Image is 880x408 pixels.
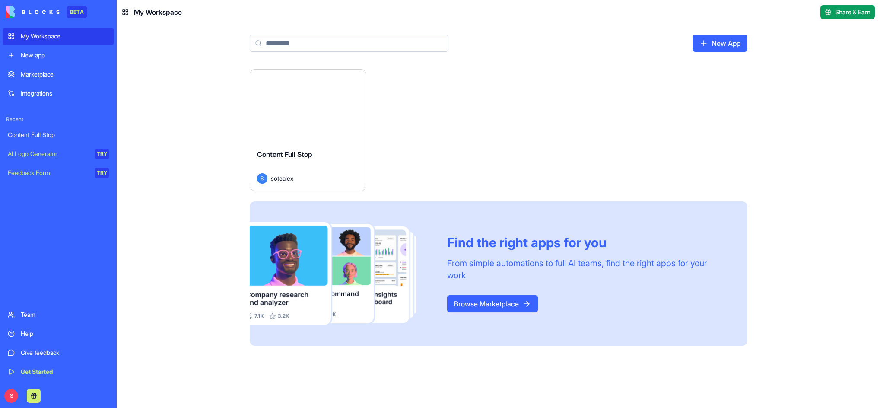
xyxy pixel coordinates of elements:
[3,325,114,342] a: Help
[447,257,727,281] div: From simple automations to full AI teams, find the right apps for your work
[3,145,114,163] a: AI Logo GeneratorTRY
[21,310,109,319] div: Team
[8,150,89,158] div: AI Logo Generator
[21,329,109,338] div: Help
[257,173,267,184] span: S
[271,174,293,183] span: sotoalex
[3,116,114,123] span: Recent
[3,126,114,143] a: Content Full Stop
[21,348,109,357] div: Give feedback
[3,306,114,323] a: Team
[447,235,727,250] div: Find the right apps for you
[95,168,109,178] div: TRY
[3,164,114,182] a: Feedback FormTRY
[67,6,87,18] div: BETA
[8,169,89,177] div: Feedback Form
[3,66,114,83] a: Marketplace
[250,69,366,191] a: Content Full StopSsotoalex
[3,344,114,361] a: Give feedback
[95,149,109,159] div: TRY
[134,7,182,17] span: My Workspace
[21,367,109,376] div: Get Started
[8,131,109,139] div: Content Full Stop
[447,295,538,312] a: Browse Marketplace
[21,89,109,98] div: Integrations
[835,8,870,16] span: Share & Earn
[3,47,114,64] a: New app
[21,70,109,79] div: Marketplace
[21,32,109,41] div: My Workspace
[21,51,109,60] div: New app
[250,222,433,325] img: Frame_181_egmpey.png
[3,28,114,45] a: My Workspace
[3,85,114,102] a: Integrations
[820,5,875,19] button: Share & Earn
[257,150,312,159] span: Content Full Stop
[6,6,87,18] a: BETA
[3,363,114,380] a: Get Started
[6,6,60,18] img: logo
[693,35,747,52] a: New App
[4,389,18,403] span: S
